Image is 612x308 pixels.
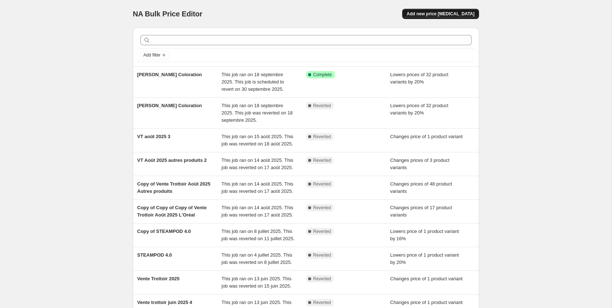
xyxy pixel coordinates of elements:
[140,51,169,59] button: Add filter
[390,157,450,170] span: Changes prices of 3 product variants
[137,157,207,163] span: VT Août 2025 autres produits 2
[137,300,192,305] span: Vente trottoir juin 2025 4
[390,72,448,85] span: Lowers prices of 32 product variants by 20%
[221,134,293,147] span: This job ran on 15 août 2025. This job was reverted on 18 août 2025.
[221,276,291,289] span: This job ran on 13 juin 2025. This job was reverted on 15 juin 2025.
[390,276,463,281] span: Changes price of 1 product variant
[137,205,207,218] span: Copy of Copy of Copy of Vente Trottoir Août 2025 L'Oréal
[390,229,459,241] span: Lowers price of 1 product variant by 16%
[313,134,331,140] span: Reverted
[313,103,331,109] span: Reverted
[390,134,463,139] span: Changes price of 1 product variant
[221,229,295,241] span: This job ran on 8 juillet 2025. This job was reverted on 11 juillet 2025.
[221,157,293,170] span: This job ran on 14 août 2025. This job was reverted on 17 août 2025.
[390,300,463,305] span: Changes price of 1 product variant
[221,103,293,123] span: This job ran on 18 septembre 2025. This job was reverted on 18 septembre 2025.
[313,181,331,187] span: Reverted
[137,134,170,139] span: VT août 2025 3
[221,181,293,194] span: This job ran on 14 août 2025. This job was reverted on 17 août 2025.
[313,72,332,78] span: Complete
[390,103,448,116] span: Lowers prices of 32 product variants by 20%
[137,229,191,234] span: Copy of STEAMPOD 4.0
[407,11,474,17] span: Add new price [MEDICAL_DATA]
[313,229,331,234] span: Reverted
[313,157,331,163] span: Reverted
[390,205,452,218] span: Changes prices of 17 product variants
[221,252,292,265] span: This job ran on 4 juillet 2025. This job was reverted on 8 juillet 2025.
[402,9,479,19] button: Add new price [MEDICAL_DATA]
[390,181,452,194] span: Changes prices of 48 product variants
[137,72,202,77] span: [PERSON_NAME] Coloration
[137,276,180,281] span: Vente Trottoir 2025
[390,252,459,265] span: Lowers price of 1 product variant by 20%
[313,205,331,211] span: Reverted
[133,10,203,18] span: NA Bulk Price Editor
[137,252,172,258] span: STEAMPOD 4.0
[221,205,293,218] span: This job ran on 14 août 2025. This job was reverted on 17 août 2025.
[313,276,331,282] span: Reverted
[313,300,331,305] span: Reverted
[137,103,202,108] span: [PERSON_NAME] Coloration
[313,252,331,258] span: Reverted
[144,52,161,58] span: Add filter
[221,72,284,92] span: This job ran on 18 septembre 2025. This job is scheduled to revert on 30 septembre 2025.
[137,181,211,194] span: Copy of Vente Trottoir Août 2025 Autres produits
